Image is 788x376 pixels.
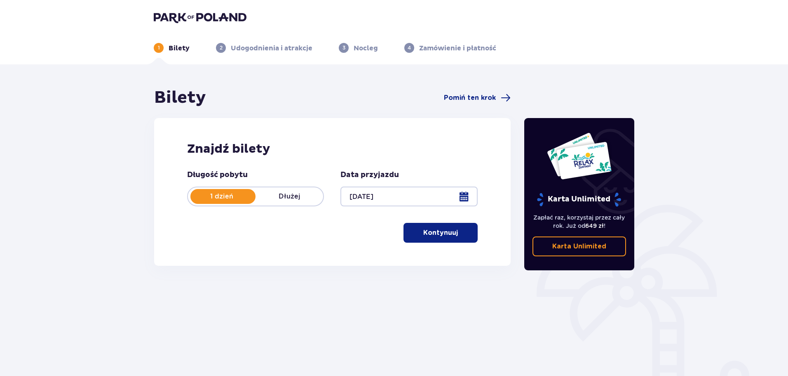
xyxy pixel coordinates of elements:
[419,44,496,53] p: Zamówienie i płatność
[552,242,606,251] p: Karta Unlimited
[444,93,496,102] span: Pomiń ten krok
[404,43,496,53] div: 4Zamówienie i płatność
[216,43,312,53] div: 2Udogodnienia i atrakcje
[154,43,190,53] div: 1Bilety
[423,228,458,237] p: Kontynuuj
[187,141,478,157] h2: Znajdź bilety
[220,44,223,52] p: 2
[354,44,378,53] p: Nocleg
[154,12,246,23] img: Park of Poland logo
[339,43,378,53] div: 3Nocleg
[532,213,626,230] p: Zapłać raz, korzystaj przez cały rok. Już od !
[169,44,190,53] p: Bilety
[342,44,345,52] p: 3
[231,44,312,53] p: Udogodnienia i atrakcje
[408,44,411,52] p: 4
[403,223,478,243] button: Kontynuuj
[546,132,612,180] img: Dwie karty całoroczne do Suntago z napisem 'UNLIMITED RELAX', na białym tle z tropikalnymi liśćmi...
[256,192,323,201] p: Dłużej
[154,87,206,108] h1: Bilety
[340,170,399,180] p: Data przyjazdu
[536,192,622,207] p: Karta Unlimited
[444,93,511,103] a: Pomiń ten krok
[158,44,160,52] p: 1
[187,170,248,180] p: Długość pobytu
[532,236,626,256] a: Karta Unlimited
[585,222,604,229] span: 649 zł
[188,192,256,201] p: 1 dzień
